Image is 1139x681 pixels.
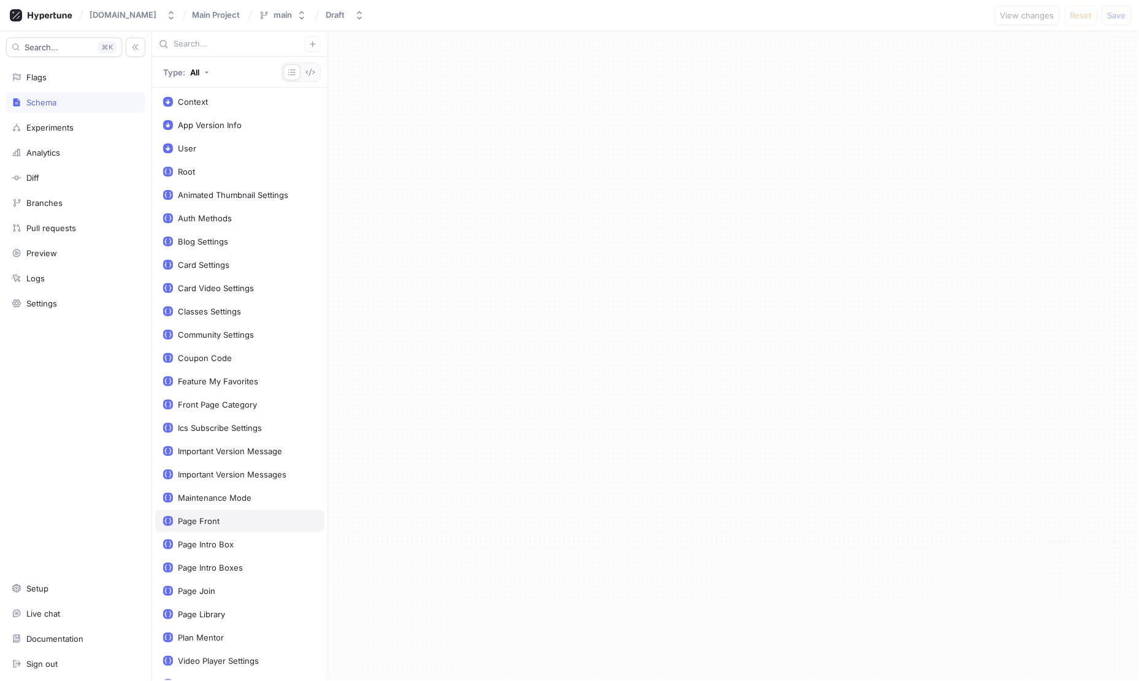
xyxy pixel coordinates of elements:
[321,5,369,25] button: Draft
[178,376,258,386] div: Feature My Favorites
[85,5,181,25] button: [DOMAIN_NAME]
[326,10,345,20] div: Draft
[26,97,56,107] div: Schema
[1108,12,1126,19] span: Save
[1065,6,1097,25] button: Reset
[274,10,292,20] div: main
[178,237,228,246] div: Blog Settings
[26,173,39,183] div: Diff
[178,260,229,270] div: Card Settings
[26,148,60,158] div: Analytics
[190,67,199,77] div: All
[178,143,196,153] div: User
[26,584,48,593] div: Setup
[26,72,47,82] div: Flags
[178,586,215,596] div: Page Join
[1102,6,1132,25] button: Save
[26,659,58,669] div: Sign out
[1000,12,1054,19] span: View changes
[178,283,254,293] div: Card Video Settings
[178,470,286,479] div: Important Version Messages
[6,37,122,57] button: Search...K
[163,67,185,77] p: Type:
[1070,12,1092,19] span: Reset
[26,223,76,233] div: Pull requests
[178,539,234,549] div: Page Intro Box
[178,446,282,456] div: Important Version Message
[178,190,288,200] div: Animated Thumbnail Settings
[90,10,156,20] div: [DOMAIN_NAME]
[178,97,208,107] div: Context
[178,423,262,433] div: Ics Subscribe Settings
[159,61,213,83] button: Type: All
[178,633,224,642] div: Plan Mentor
[6,628,145,649] a: Documentation
[26,273,45,283] div: Logs
[178,493,251,503] div: Maintenance Mode
[178,306,241,316] div: Classes Settings
[98,41,117,53] div: K
[995,6,1060,25] button: View changes
[178,656,259,666] div: Video Player Settings
[178,563,243,573] div: Page Intro Boxes
[178,120,242,130] div: App Version Info
[178,213,232,223] div: Auth Methods
[25,44,58,51] span: Search...
[26,198,63,208] div: Branches
[192,10,240,19] span: Main Project
[178,330,254,340] div: Community Settings
[178,516,220,526] div: Page Front
[254,5,312,25] button: main
[26,609,60,618] div: Live chat
[26,123,74,132] div: Experiments
[178,353,232,363] div: Coupon Code
[26,634,83,644] div: Documentation
[178,400,257,409] div: Front Page Category
[174,38,305,50] input: Search...
[26,299,57,308] div: Settings
[178,609,225,619] div: Page Library
[26,248,57,258] div: Preview
[178,167,195,177] div: Root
